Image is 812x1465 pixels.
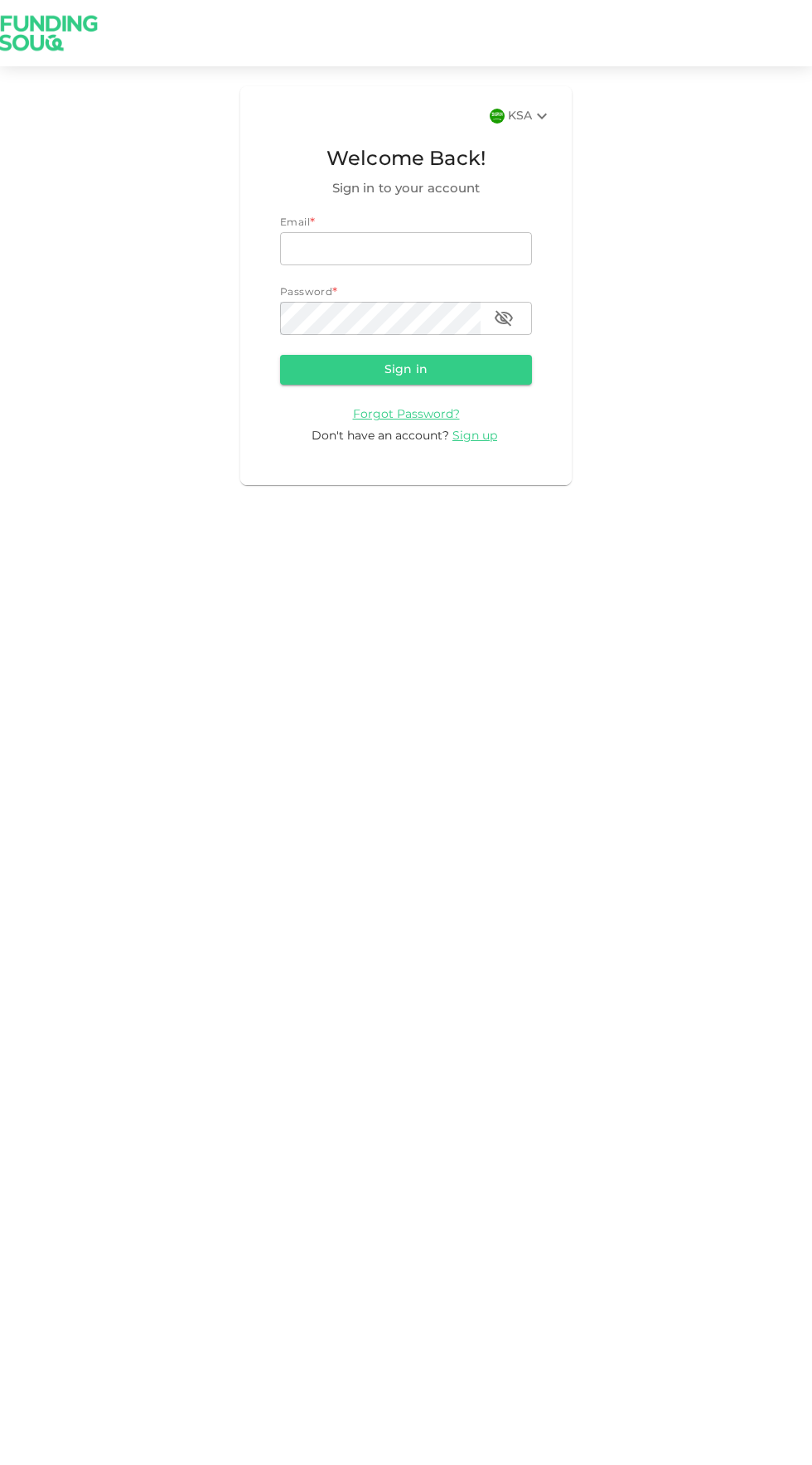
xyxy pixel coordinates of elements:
[280,232,532,265] input: email
[490,109,505,124] img: flag-sa.b9a346574cdc8950dd34b50780441f57.svg
[280,355,532,385] button: Sign in
[280,302,481,335] input: password
[353,408,460,420] a: Forgot Password?
[280,144,532,176] span: Welcome Back!
[508,106,552,126] div: KSA
[312,430,449,442] span: Don't have an account?
[280,288,332,298] span: Password
[452,430,497,442] span: Sign up
[280,179,532,199] span: Sign in to your account
[353,409,460,420] span: Forgot Password?
[280,218,310,228] span: Email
